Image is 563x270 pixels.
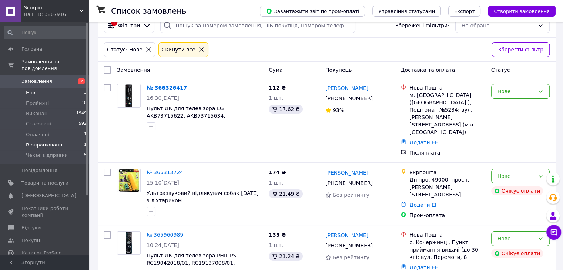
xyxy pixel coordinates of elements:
[160,45,197,54] div: Cкинути все
[324,93,374,104] div: [PHONE_NUMBER]
[372,6,441,17] button: Управління статусами
[269,189,302,198] div: 21.49 ₴
[492,42,550,57] button: Зберегти фільтр
[409,212,485,219] div: Пром-оплата
[118,22,140,29] span: Фільтри
[84,152,87,159] span: 5
[409,231,485,239] div: Нова Пошта
[21,58,89,72] span: Замовлення та повідомлення
[269,252,302,261] div: 21.24 ₴
[26,121,51,127] span: Скасовані
[147,190,258,203] a: Ультразвуковий відлякувач собак [DATE] з ліхтариком
[76,110,87,117] span: 1949
[21,205,68,219] span: Показники роботи компанії
[21,46,42,53] span: Головна
[117,169,141,192] a: Фото товару
[491,67,510,73] span: Статус
[491,186,543,195] div: Очікує оплати
[84,131,87,138] span: 1
[269,67,282,73] span: Cума
[409,149,485,156] div: Післяплата
[117,84,141,108] a: Фото товару
[79,121,87,127] span: 592
[269,95,283,101] span: 1 шт.
[333,192,369,198] span: Без рейтингу
[26,90,37,96] span: Нові
[147,85,187,91] a: № 366326417
[21,237,41,244] span: Покупці
[78,78,85,84] span: 2
[488,6,556,17] button: Створити замовлення
[269,232,286,238] span: 135 ₴
[21,192,76,199] span: [DEMOGRAPHIC_DATA]
[160,18,355,33] input: Пошук за номером замовлення, ПІБ покупця, номером телефону, Email, номером накладної
[26,100,49,107] span: Прийняті
[498,45,543,54] span: Зберегти фільтр
[324,178,374,188] div: [PHONE_NUMBER]
[378,9,435,14] span: Управління статусами
[269,85,286,91] span: 112 ₴
[117,169,140,192] img: Фото товару
[21,180,68,186] span: Товари та послуги
[266,8,359,14] span: Завантажити звіт по пром-оплаті
[147,242,179,248] span: 10:24[DATE]
[409,239,485,261] div: с. Кочержинці, Пункт приймання-видачі (до 30 кг): вул. Перемоги, 8
[21,78,52,85] span: Замовлення
[491,249,543,258] div: Очікує оплати
[454,9,475,14] span: Експорт
[21,225,41,231] span: Відгуки
[26,110,49,117] span: Виконані
[480,8,556,14] a: Створити замовлення
[546,225,561,240] button: Чат з покупцем
[260,6,365,17] button: Завантажити звіт по пром-оплаті
[105,45,144,54] div: Статус: Нове
[409,91,485,136] div: м. [GEOGRAPHIC_DATA] ([GEOGRAPHIC_DATA].), Поштомат №5234: вул. [PERSON_NAME][STREET_ADDRESS] (ма...
[147,169,183,175] a: № 366313724
[497,87,534,95] div: Нове
[325,232,368,239] a: [PERSON_NAME]
[497,234,534,243] div: Нове
[269,169,286,175] span: 174 ₴
[117,231,141,255] a: Фото товару
[494,9,550,14] span: Створити замовлення
[24,4,80,11] span: Scorpio
[147,105,225,134] a: Пульт ДК для телевізора LG AKB73715622, AKB73715634, AKB73715637, AKB73715639, AKB73715642, AKB73...
[147,95,179,101] span: 16:30[DATE]
[24,11,89,18] div: Ваш ID: 3867916
[409,176,485,198] div: Дніпро, 49000, просп. [PERSON_NAME][STREET_ADDRESS]
[395,22,449,29] span: Збережені фільтри:
[269,242,283,248] span: 1 шт.
[269,105,302,114] div: 17.62 ₴
[26,142,64,148] span: В опрацюванні
[84,90,87,96] span: 3
[324,240,374,251] div: [PHONE_NUMBER]
[333,107,344,113] span: 93%
[409,202,439,208] a: Додати ЕН
[325,84,368,92] a: [PERSON_NAME]
[126,232,132,254] img: Фото товару
[4,26,87,39] input: Пошук
[409,169,485,176] div: Укрпошта
[147,180,179,186] span: 15:10[DATE]
[21,250,61,256] span: Каталог ProSale
[84,142,87,148] span: 1
[117,67,150,73] span: Замовлення
[269,180,283,186] span: 1 шт.
[325,169,368,176] a: [PERSON_NAME]
[325,67,352,73] span: Покупець
[26,131,49,138] span: Оплачені
[333,254,369,260] span: Без рейтингу
[401,67,455,73] span: Доставка та оплата
[409,139,439,145] a: Додати ЕН
[81,100,87,107] span: 18
[409,84,485,91] div: Нова Пошта
[147,232,183,238] a: № 365960989
[21,167,57,174] span: Повідомлення
[497,172,534,180] div: Нове
[111,7,186,16] h1: Список замовлень
[448,6,481,17] button: Експорт
[117,84,140,107] img: Фото товару
[26,152,68,159] span: Чекає відправки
